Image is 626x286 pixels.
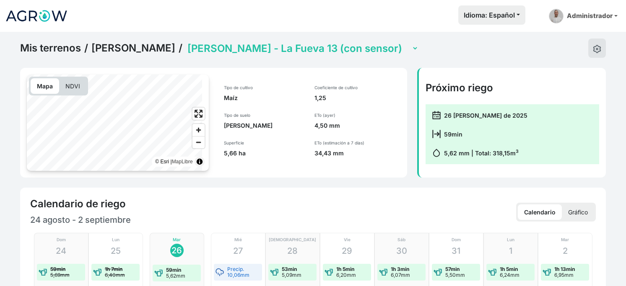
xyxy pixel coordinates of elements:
[155,157,192,166] div: © Esri |
[20,42,81,54] a: Mis terrenos
[562,204,594,220] p: Gráfico
[314,112,400,118] p: ETo (ayer)
[93,268,101,276] img: water-event
[5,5,68,26] img: Logo
[426,82,599,94] h4: Próximo riego
[27,75,202,171] canvas: Map
[434,268,442,276] img: water-event
[173,237,181,243] p: Mar
[50,266,65,272] strong: 59min
[269,237,316,243] p: [DEMOGRAPHIC_DATA]
[282,266,297,272] strong: 53min
[344,237,351,243] p: Vie
[510,149,519,157] span: m
[31,78,59,94] p: Mapa
[59,78,86,94] p: NDVI
[516,149,519,154] sup: 3
[452,245,460,257] p: 31
[563,245,568,257] p: 2
[224,85,305,90] p: Tipo de cultivo
[314,94,400,102] p: 1,25
[154,269,163,277] img: water-event
[234,237,242,243] p: Mié
[186,42,418,55] select: Terrain Selector
[172,159,193,165] a: MapLibre
[91,42,175,54] a: [PERSON_NAME]
[179,42,182,54] span: /
[549,9,564,23] img: admin-picture
[432,149,441,157] img: calendar
[488,268,496,276] img: water-event
[444,130,462,139] p: 59min
[314,149,400,157] p: 34,43 mm
[287,245,298,257] p: 28
[112,237,119,243] p: Lun
[224,149,305,157] p: 5,66 ha
[56,245,66,257] p: 24
[342,245,352,257] p: 29
[224,140,305,146] p: Superficie
[216,268,224,276] img: rain-event
[224,94,305,102] p: Maíz
[509,245,512,257] p: 1
[445,266,460,272] strong: 57min
[39,268,47,276] img: water-event
[432,130,441,138] img: calendar
[396,245,407,257] p: 30
[379,268,387,276] img: water-event
[224,112,305,118] p: Tipo de suelo
[518,204,562,220] p: Calendario
[561,237,569,243] p: Mar
[336,266,354,272] strong: 1h 5min
[444,149,519,157] p: 5,62 mm | Total: 318,15
[166,273,185,279] p: 5,62mm
[282,272,301,278] p: 5,09mm
[270,268,278,276] img: water-event
[171,244,182,257] p: 26
[432,111,441,119] img: calendar
[500,272,520,278] p: 6,24mm
[500,266,518,272] strong: 1h 5min
[554,272,575,278] p: 6,95mm
[111,245,121,257] p: 25
[391,266,409,272] strong: 1h 3min
[57,237,66,243] p: Dom
[445,272,465,278] p: 5,50mm
[391,272,410,278] p: 6,07mm
[84,42,88,54] span: /
[554,266,575,272] strong: 1h 13min
[195,157,205,167] summary: Toggle attribution
[192,108,205,120] button: Enter fullscreen
[545,5,621,27] a: Administrador
[105,272,125,278] p: 6,40mm
[452,237,461,243] p: Dom
[227,266,260,278] p: Precip. 10,06mm
[397,237,405,243] p: Sáb
[458,5,525,25] button: Idioma: Español
[444,111,527,120] p: 26 [PERSON_NAME] de 2025
[314,121,400,130] p: 4,50 mm
[166,267,181,273] strong: 59min
[224,121,305,130] p: [PERSON_NAME]
[314,85,400,90] p: Coeficiente de cultivo
[30,198,126,210] h4: Calendario de riego
[50,272,70,278] p: 5,69mm
[593,45,601,53] img: edit
[105,266,122,272] strong: 1h 7min
[192,124,205,136] button: Zoom in
[233,245,243,257] p: 27
[336,272,356,278] p: 6,20mm
[192,136,205,148] button: Zoom out
[543,268,551,276] img: water-event
[507,237,514,243] p: Lun
[314,140,400,146] p: ETo (estimación a 7 días)
[30,214,313,226] p: 24 agosto - 2 septiembre
[325,268,333,276] img: water-event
